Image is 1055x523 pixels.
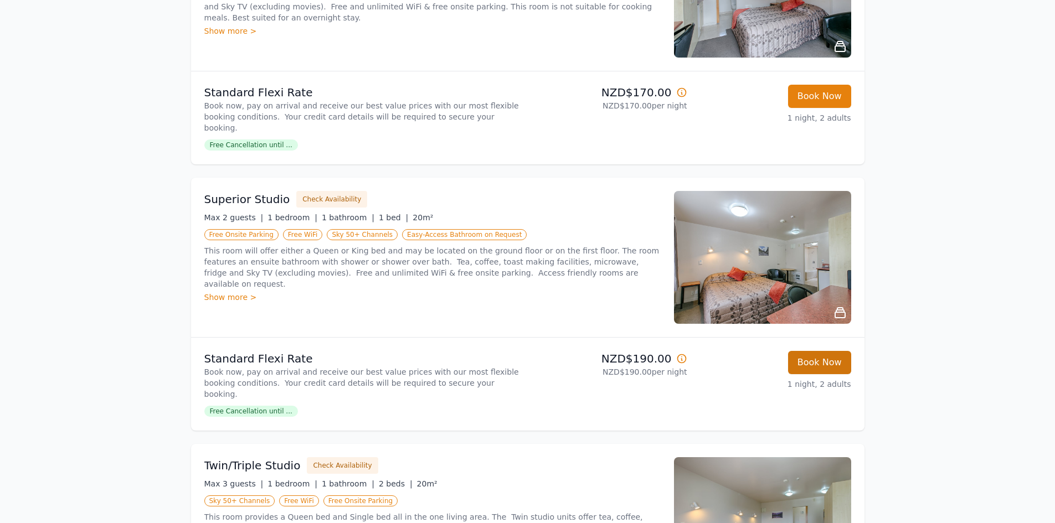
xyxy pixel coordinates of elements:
button: Book Now [788,351,851,374]
span: Free WiFi [283,229,323,240]
p: This room will offer either a Queen or King bed and may be located on the ground floor or on the ... [204,245,661,289]
button: Check Availability [307,457,378,474]
p: NZD$170.00 per night [532,100,687,111]
button: Check Availability [296,191,367,208]
span: Sky 50+ Channels [204,495,275,506]
span: Sky 50+ Channels [327,229,398,240]
span: Free Onsite Parking [323,495,398,506]
button: Book Now [788,85,851,108]
span: Free WiFi [279,495,319,506]
span: 1 bedroom | [267,479,317,488]
p: NZD$170.00 [532,85,687,100]
span: 20m² [413,213,433,222]
span: 1 bathroom | [322,479,374,488]
p: Standard Flexi Rate [204,351,523,366]
span: Free Onsite Parking [204,229,279,240]
p: NZD$190.00 [532,351,687,366]
div: Show more > [204,292,661,303]
span: Max 3 guests | [204,479,264,488]
p: Book now, pay on arrival and receive our best value prices with our most flexible booking conditi... [204,366,523,400]
p: 1 night, 2 adults [696,379,851,390]
span: 1 bedroom | [267,213,317,222]
span: Free Cancellation until ... [204,139,298,151]
p: Book now, pay on arrival and receive our best value prices with our most flexible booking conditi... [204,100,523,133]
span: 2 beds | [379,479,413,488]
span: 1 bathroom | [322,213,374,222]
h3: Twin/Triple Studio [204,458,301,473]
span: 1 bed | [379,213,408,222]
span: Easy-Access Bathroom on Request [402,229,527,240]
span: Max 2 guests | [204,213,264,222]
div: Show more > [204,25,661,37]
p: 1 night, 2 adults [696,112,851,123]
span: 20m² [417,479,438,488]
span: Free Cancellation until ... [204,406,298,417]
p: NZD$190.00 per night [532,366,687,377]
h3: Superior Studio [204,191,290,207]
p: Standard Flexi Rate [204,85,523,100]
